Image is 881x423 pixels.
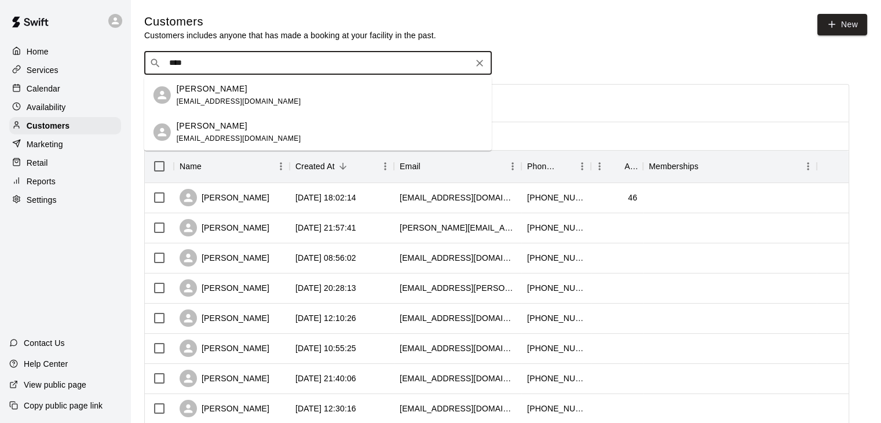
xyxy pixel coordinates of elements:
div: +17788362454 [527,252,585,264]
a: Services [9,61,121,79]
div: Phone Number [527,150,557,183]
div: mark_labonte@hotmail.com [400,192,516,203]
div: Created At [295,150,335,183]
div: +17782311889 [527,312,585,324]
div: 2025-08-07 21:40:06 [295,373,356,384]
div: Search customers by name or email [144,52,492,75]
div: +16049080568 [527,403,585,414]
p: Reports [27,176,56,187]
button: Menu [573,158,591,175]
div: 2025-08-09 12:10:26 [295,312,356,324]
p: Copy public page link [24,400,103,411]
button: Sort [699,158,715,174]
button: Sort [557,158,573,174]
div: attlereagan@gmail.com [400,312,516,324]
a: Customers [9,117,121,134]
button: Clear [471,55,488,71]
div: [PERSON_NAME] [180,249,269,267]
div: 2025-08-20 18:02:14 [295,192,356,203]
p: Marketing [27,138,63,150]
p: Availability [27,101,66,113]
div: [PERSON_NAME] [180,400,269,417]
div: +16048179703 [527,192,585,203]
div: Email [400,150,421,183]
p: Help Center [24,358,68,370]
span: [EMAIL_ADDRESS][DOMAIN_NAME] [177,97,301,105]
a: Retail [9,154,121,172]
div: +17789280028 [527,282,585,294]
p: [PERSON_NAME] [177,83,247,95]
div: Age [591,150,643,183]
button: Sort [335,158,351,174]
div: [PERSON_NAME] [180,370,269,387]
a: Settings [9,191,121,209]
div: 2025-08-07 12:30:16 [295,403,356,414]
button: Sort [421,158,437,174]
button: Sort [202,158,218,174]
div: Memberships [643,150,817,183]
button: Menu [272,158,290,175]
div: mike.giannelli@gmail.com [400,222,516,234]
p: [PERSON_NAME] [177,120,247,132]
div: [PERSON_NAME] [180,279,269,297]
a: Calendar [9,80,121,97]
div: +16047876410 [527,373,585,384]
p: Retail [27,157,48,169]
div: Name [174,150,290,183]
p: Contact Us [24,337,65,349]
button: Sort [608,158,624,174]
div: [PERSON_NAME] [180,219,269,236]
button: Menu [504,158,521,175]
div: Hank Bonn [153,123,171,141]
div: 2025-08-18 21:57:41 [295,222,356,234]
a: Reports [9,173,121,190]
button: Menu [376,158,394,175]
div: 2025-08-14 20:28:13 [295,282,356,294]
div: [PERSON_NAME] [180,309,269,327]
h5: Customers [144,14,436,30]
div: sonjamnm@yahoo.ca [400,252,516,264]
button: Menu [799,158,817,175]
p: Settings [27,194,57,206]
span: [EMAIL_ADDRESS][DOMAIN_NAME] [177,134,301,143]
div: bnaphegyi@gmail.com [400,403,516,414]
div: Memberships [649,150,699,183]
p: Calendar [27,83,60,94]
div: Email [394,150,521,183]
div: [PERSON_NAME] [180,340,269,357]
a: Marketing [9,136,121,153]
a: Availability [9,99,121,116]
p: Home [27,46,49,57]
div: Age [624,150,637,183]
a: Home [9,43,121,60]
div: 2025-08-08 10:55:25 [295,342,356,354]
p: View public page [24,379,86,391]
div: Phone Number [521,150,591,183]
div: Name [180,150,202,183]
button: Menu [591,158,608,175]
div: tam.penny@gmail.com [400,282,516,294]
p: Customers includes anyone that has made a booking at your facility in the past. [144,30,436,41]
p: Customers [27,120,70,132]
a: New [817,14,867,35]
div: 46 [628,192,637,203]
p: Services [27,64,59,76]
div: Victoria Bonn [153,86,171,104]
div: blairwcasey@gmail.com [400,342,516,354]
div: trace.chu@gmail.com [400,373,516,384]
div: Created At [290,150,394,183]
div: [PERSON_NAME] [180,189,269,206]
div: 2025-08-15 08:56:02 [295,252,356,264]
div: +16048139868 [527,222,585,234]
div: +16043606456 [527,342,585,354]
